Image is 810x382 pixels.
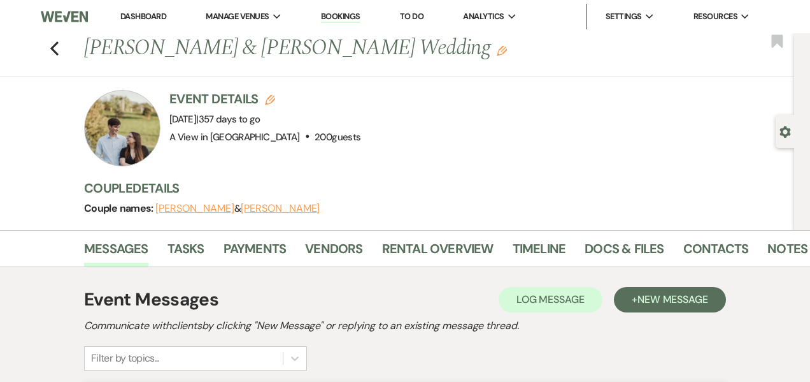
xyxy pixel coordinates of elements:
a: Notes [767,239,807,267]
h1: [PERSON_NAME] & [PERSON_NAME] Wedding [84,33,647,64]
a: Contacts [683,239,749,267]
span: Couple names: [84,202,155,215]
span: 357 days to go [199,113,260,126]
button: [PERSON_NAME] [155,203,234,214]
span: | [196,113,260,126]
span: Analytics [463,10,504,23]
a: To Do [400,11,423,22]
span: Manage Venues [206,10,269,23]
a: Vendors [305,239,362,267]
button: Log Message [499,287,602,312]
div: Filter by topics... [91,351,159,366]
a: Dashboard [120,11,166,22]
span: A View in [GEOGRAPHIC_DATA] [169,131,300,143]
img: Weven Logo [41,3,88,30]
a: Timeline [513,239,566,267]
button: +New Message [614,287,726,312]
span: Log Message [516,293,585,306]
a: Tasks [167,239,204,267]
button: Open lead details [779,125,791,137]
span: Settings [606,10,642,23]
button: [PERSON_NAME] [241,203,320,214]
h1: Event Messages [84,286,218,313]
a: Docs & Files [585,239,664,267]
a: Messages [84,239,148,267]
a: Payments [224,239,287,267]
span: Resources [693,10,737,23]
a: Rental Overview [382,239,494,267]
h3: Event Details [169,90,360,108]
span: 200 guests [315,131,360,143]
button: Edit [497,45,507,56]
h2: Communicate with clients by clicking "New Message" or replying to an existing message thread. [84,318,726,334]
span: [DATE] [169,113,260,126]
h3: Couple Details [84,179,781,197]
span: & [155,202,320,215]
span: New Message [637,293,708,306]
a: Bookings [321,11,360,23]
